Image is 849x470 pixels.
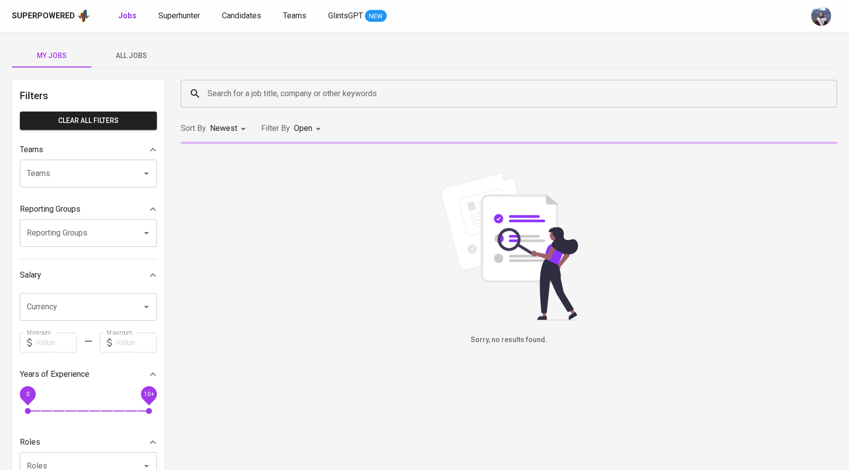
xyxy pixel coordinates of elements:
[181,122,206,134] p: Sort By
[28,115,149,127] span: Clear All filters
[20,140,157,160] div: Teams
[140,226,153,240] button: Open
[294,123,312,133] span: Open
[158,10,202,22] a: Superhunter
[116,333,157,352] input: Value
[20,199,157,219] div: Reporting Groups
[365,11,387,21] span: NEW
[811,6,831,26] img: christine.raharja@glints.com
[12,8,90,23] a: Superpoweredapp logo
[328,10,387,22] a: GlintsGPT NEW
[261,122,290,134] p: Filter By
[118,10,139,22] a: Jobs
[77,8,90,23] img: app logo
[12,10,75,22] div: Superpowered
[283,11,306,20] span: Teams
[328,11,363,20] span: GlintsGPT
[434,172,583,320] img: file_searching.svg
[36,333,77,352] input: Value
[118,11,137,20] b: Jobs
[20,144,43,156] p: Teams
[294,119,324,138] div: Open
[20,436,40,448] p: Roles
[140,167,153,180] button: Open
[158,11,200,20] span: Superhunter
[20,269,41,281] p: Salary
[20,432,157,452] div: Roles
[210,122,237,134] p: Newest
[283,10,308,22] a: Teams
[143,390,154,397] span: 10+
[222,10,263,22] a: Candidates
[20,88,157,104] h6: Filters
[20,112,157,130] button: Clear All filters
[20,364,157,384] div: Years of Experience
[18,50,85,62] span: My Jobs
[222,11,261,20] span: Candidates
[26,390,29,397] span: 0
[20,368,89,380] p: Years of Experience
[20,265,157,285] div: Salary
[210,119,249,138] div: Newest
[97,50,165,62] span: All Jobs
[20,203,80,215] p: Reporting Groups
[140,300,153,314] button: Open
[181,335,837,346] h6: Sorry, no results found.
